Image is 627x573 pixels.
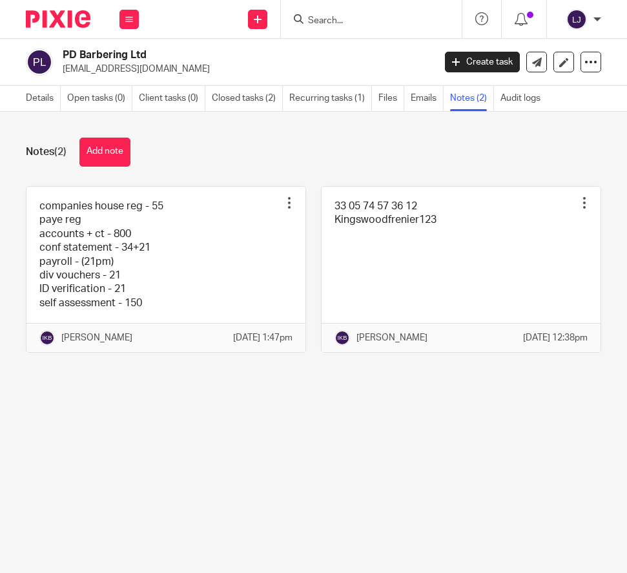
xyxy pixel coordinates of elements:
h2: PD Barbering Ltd [63,48,353,62]
a: Details [26,86,61,111]
img: svg%3E [26,48,53,76]
a: Notes (2) [450,86,494,111]
p: [DATE] 12:38pm [523,331,588,344]
span: (2) [54,147,67,157]
a: Recurring tasks (1) [289,86,372,111]
a: Closed tasks (2) [212,86,283,111]
img: svg%3E [334,330,350,346]
a: Files [378,86,404,111]
p: [DATE] 1:47pm [233,331,293,344]
img: svg%3E [566,9,587,30]
img: Pixie [26,10,90,28]
button: Add note [79,138,130,167]
a: Audit logs [500,86,547,111]
a: Open tasks (0) [67,86,132,111]
p: [PERSON_NAME] [356,331,427,344]
img: svg%3E [39,330,55,346]
a: Create task [445,52,520,72]
a: Emails [411,86,444,111]
h1: Notes [26,145,67,159]
a: Client tasks (0) [139,86,205,111]
p: [PERSON_NAME] [61,331,132,344]
input: Search [307,16,423,27]
p: [EMAIL_ADDRESS][DOMAIN_NAME] [63,63,426,76]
